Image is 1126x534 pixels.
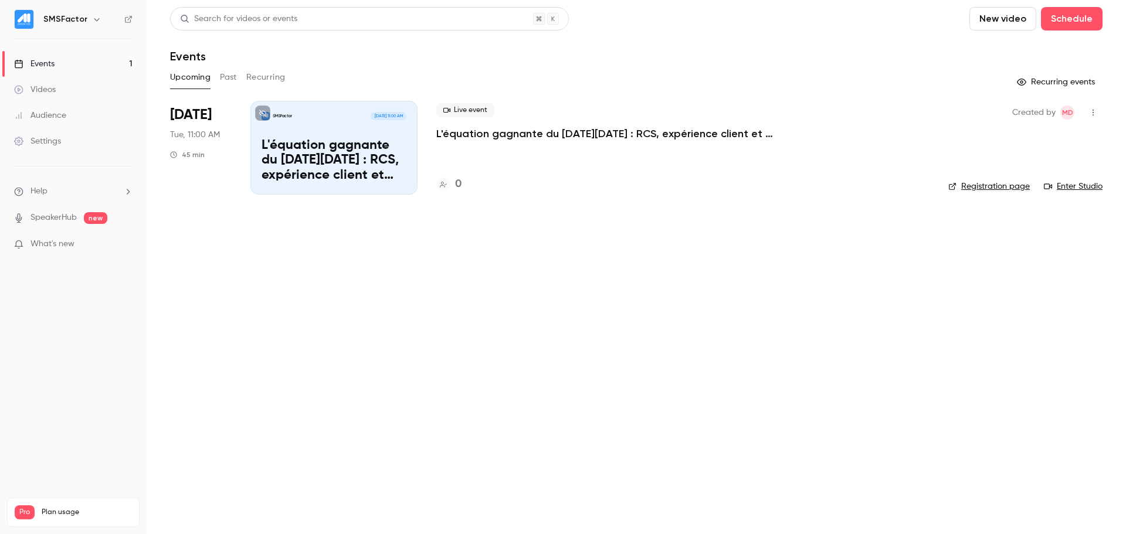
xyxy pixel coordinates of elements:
[948,181,1030,192] a: Registration page
[19,19,28,28] img: logo_orange.svg
[170,129,220,141] span: Tue, 11:00 AM
[14,58,55,70] div: Events
[170,101,232,195] div: Sep 30 Tue, 11:00 AM (Europe/Paris)
[15,10,33,29] img: SMSFactor
[30,212,77,224] a: SpeakerHub
[48,68,57,77] img: tab_domain_overview_orange.svg
[220,68,237,87] button: Past
[436,176,462,192] a: 0
[30,185,48,198] span: Help
[273,113,292,119] p: SMSFactor
[14,84,56,96] div: Videos
[60,69,90,77] div: Domaine
[250,101,418,195] a: L'équation gagnante du Black Friday : RCS, expérience client et rentabilité !SMSFactor[DATE] 11:0...
[170,49,206,63] h1: Events
[436,127,788,141] a: L'équation gagnante du [DATE][DATE] : RCS, expérience client et rentabilité !
[436,103,494,117] span: Live event
[170,106,212,124] span: [DATE]
[15,505,35,519] span: Pro
[170,150,205,159] div: 45 min
[14,185,133,198] li: help-dropdown-opener
[1041,7,1103,30] button: Schedule
[246,68,286,87] button: Recurring
[1062,106,1073,120] span: MD
[133,68,143,77] img: tab_keywords_by_traffic_grey.svg
[1060,106,1074,120] span: Marie Delamarre
[262,138,406,183] p: L'équation gagnante du [DATE][DATE] : RCS, expérience client et rentabilité !
[170,68,211,87] button: Upcoming
[33,19,57,28] div: v 4.0.25
[1012,106,1056,120] span: Created by
[30,30,133,40] div: Domaine: [DOMAIN_NAME]
[969,7,1036,30] button: New video
[118,239,133,250] iframe: Noticeable Trigger
[146,69,179,77] div: Mots-clés
[30,238,74,250] span: What's new
[455,176,462,192] h4: 0
[371,112,406,120] span: [DATE] 11:00 AM
[180,13,297,25] div: Search for videos or events
[19,30,28,40] img: website_grey.svg
[1044,181,1103,192] a: Enter Studio
[43,13,87,25] h6: SMSFactor
[42,508,132,517] span: Plan usage
[14,110,66,121] div: Audience
[84,212,107,224] span: new
[1012,73,1103,91] button: Recurring events
[14,135,61,147] div: Settings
